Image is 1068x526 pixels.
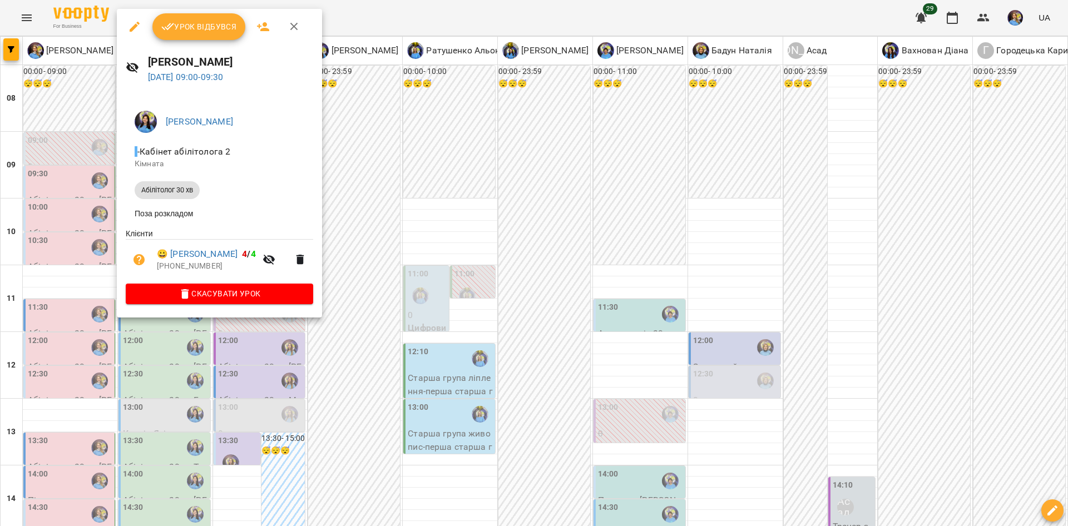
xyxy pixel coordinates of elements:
[166,116,233,127] a: [PERSON_NAME]
[126,204,313,224] li: Поза розкладом
[161,20,237,33] span: Урок відбувся
[135,158,304,170] p: Кімната
[157,247,238,261] a: 😀 [PERSON_NAME]
[135,185,200,195] span: Абілітолог 30 хв
[126,284,313,304] button: Скасувати Урок
[148,53,314,71] h6: [PERSON_NAME]
[148,72,224,82] a: [DATE] 09:00-09:30
[135,146,233,157] span: - Кабінет абілітолога 2
[251,249,256,259] span: 4
[242,249,255,259] b: /
[135,287,304,300] span: Скасувати Урок
[157,261,256,272] p: [PHONE_NUMBER]
[126,246,152,273] button: Візит ще не сплачено. Додати оплату?
[126,228,313,284] ul: Клієнти
[135,111,157,133] img: 24884255850493cb15413a826ca6292d.jpg
[152,13,246,40] button: Урок відбувся
[242,249,247,259] span: 4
